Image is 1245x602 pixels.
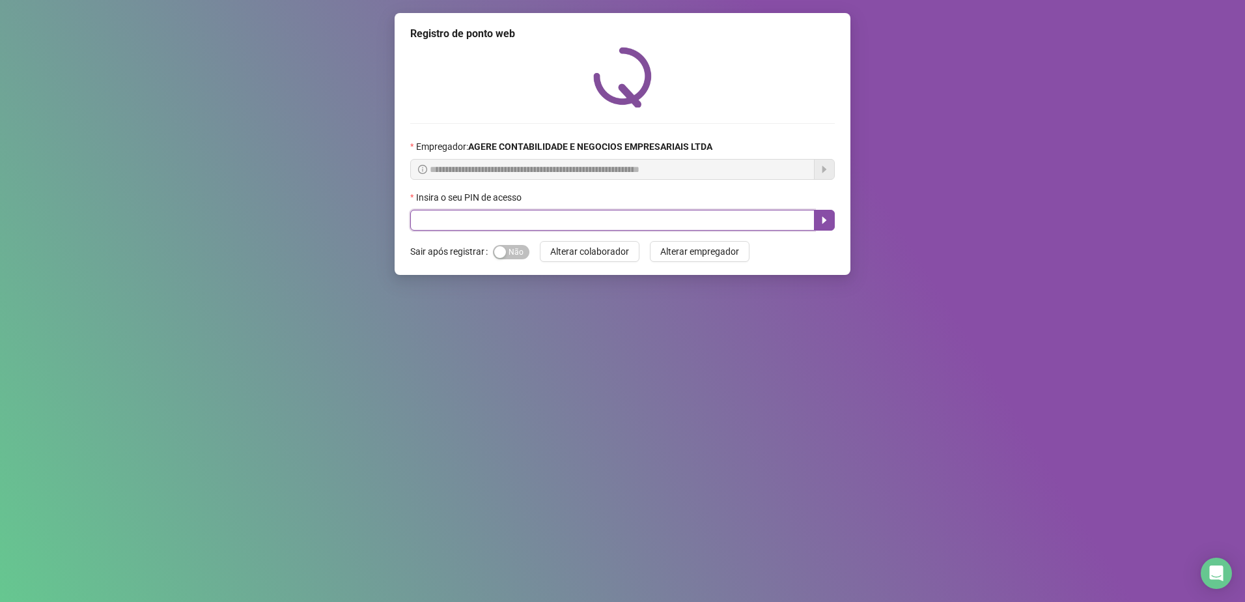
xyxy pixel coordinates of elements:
span: info-circle [418,165,427,174]
span: Empregador : [416,139,712,154]
div: Open Intercom Messenger [1201,558,1232,589]
img: QRPoint [593,47,652,107]
div: Registro de ponto web [410,26,835,42]
span: Alterar colaborador [550,244,629,259]
button: Alterar colaborador [540,241,639,262]
label: Insira o seu PIN de acesso [410,190,530,205]
span: Alterar empregador [660,244,739,259]
span: caret-right [819,215,830,225]
button: Alterar empregador [650,241,749,262]
strong: AGERE CONTABILIDADE E NEGOCIOS EMPRESARIAIS LTDA [468,141,712,152]
label: Sair após registrar [410,241,493,262]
